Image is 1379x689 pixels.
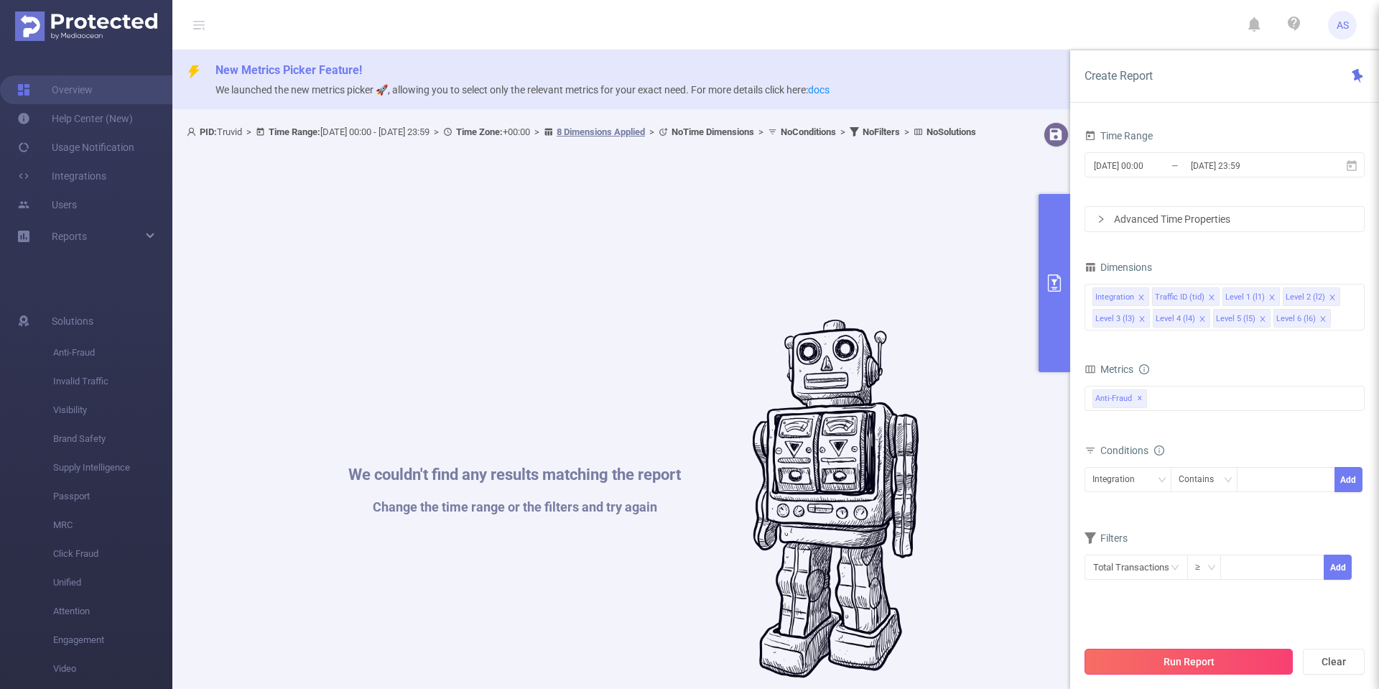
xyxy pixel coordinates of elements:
[1273,309,1331,328] li: Level 6 (l6)
[52,307,93,336] span: Solutions
[1319,315,1327,324] i: icon: close
[1225,288,1265,307] div: Level 1 (l1)
[1158,476,1166,486] i: icon: down
[17,104,133,133] a: Help Center (New)
[1216,310,1255,328] div: Level 5 (l5)
[53,568,172,597] span: Unified
[52,231,87,242] span: Reports
[1208,294,1215,302] i: icon: close
[1189,156,1306,175] input: End date
[53,655,172,683] span: Video
[17,162,106,190] a: Integrations
[1139,364,1149,374] i: icon: info-circle
[1195,555,1210,579] div: ≥
[927,126,976,137] b: No Solutions
[1138,294,1145,302] i: icon: close
[187,127,200,137] i: icon: user
[1095,288,1134,307] div: Integration
[53,540,172,568] span: Click Fraud
[1085,649,1293,675] button: Run Report
[17,133,134,162] a: Usage Notification
[1329,294,1336,302] i: icon: close
[1268,294,1276,302] i: icon: close
[1276,310,1316,328] div: Level 6 (l6)
[1259,315,1266,324] i: icon: close
[53,453,172,482] span: Supply Intelligence
[1286,288,1325,307] div: Level 2 (l2)
[1222,287,1280,306] li: Level 1 (l1)
[672,126,754,137] b: No Time Dimensions
[1199,315,1206,324] i: icon: close
[53,511,172,540] span: MRC
[1095,310,1135,328] div: Level 3 (l3)
[53,626,172,655] span: Engagement
[53,367,172,396] span: Invalid Traffic
[836,126,850,137] span: >
[200,126,217,137] b: PID:
[1303,649,1365,675] button: Clear
[52,222,87,251] a: Reports
[187,126,976,137] span: Truvid [DATE] 00:00 - [DATE] 23:59 +00:00
[53,396,172,425] span: Visibility
[1085,364,1133,375] span: Metrics
[1152,287,1220,306] li: Traffic ID (tid)
[269,126,320,137] b: Time Range:
[808,84,830,96] a: docs
[1324,555,1352,580] button: Add
[530,126,544,137] span: >
[215,63,362,77] span: New Metrics Picker Feature!
[53,597,172,626] span: Attention
[456,126,503,137] b: Time Zone:
[1137,390,1143,407] span: ✕
[348,467,681,483] h1: We couldn't find any results matching the report
[53,338,172,367] span: Anti-Fraud
[1155,288,1204,307] div: Traffic ID (tid)
[1154,445,1164,456] i: icon: info-circle
[1179,468,1224,491] div: Contains
[1283,287,1340,306] li: Level 2 (l2)
[348,501,681,514] h1: Change the time range or the filters and try again
[215,84,830,96] span: We launched the new metrics picker 🚀, allowing you to select only the relevant metrics for your e...
[1207,563,1216,573] i: icon: down
[53,425,172,453] span: Brand Safety
[1100,445,1164,456] span: Conditions
[1337,11,1349,40] span: AS
[1153,309,1210,328] li: Level 4 (l4)
[1092,309,1150,328] li: Level 3 (l3)
[17,75,93,104] a: Overview
[1085,532,1128,544] span: Filters
[1334,467,1362,492] button: Add
[781,126,836,137] b: No Conditions
[1092,287,1149,306] li: Integration
[430,126,443,137] span: >
[754,126,768,137] span: >
[1085,207,1364,231] div: icon: rightAdvanced Time Properties
[1085,69,1153,83] span: Create Report
[900,126,914,137] span: >
[1224,476,1232,486] i: icon: down
[863,126,900,137] b: No Filters
[53,482,172,511] span: Passport
[1085,130,1153,142] span: Time Range
[645,126,659,137] span: >
[1097,215,1105,223] i: icon: right
[1156,310,1195,328] div: Level 4 (l4)
[1213,309,1271,328] li: Level 5 (l5)
[1092,156,1209,175] input: Start date
[1092,389,1147,408] span: Anti-Fraud
[557,126,645,137] u: 8 Dimensions Applied
[15,11,157,41] img: Protected Media
[1138,315,1146,324] i: icon: close
[242,126,256,137] span: >
[17,190,77,219] a: Users
[753,320,919,679] img: #
[187,65,201,79] i: icon: thunderbolt
[1092,468,1145,491] div: Integration
[1085,262,1152,273] span: Dimensions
